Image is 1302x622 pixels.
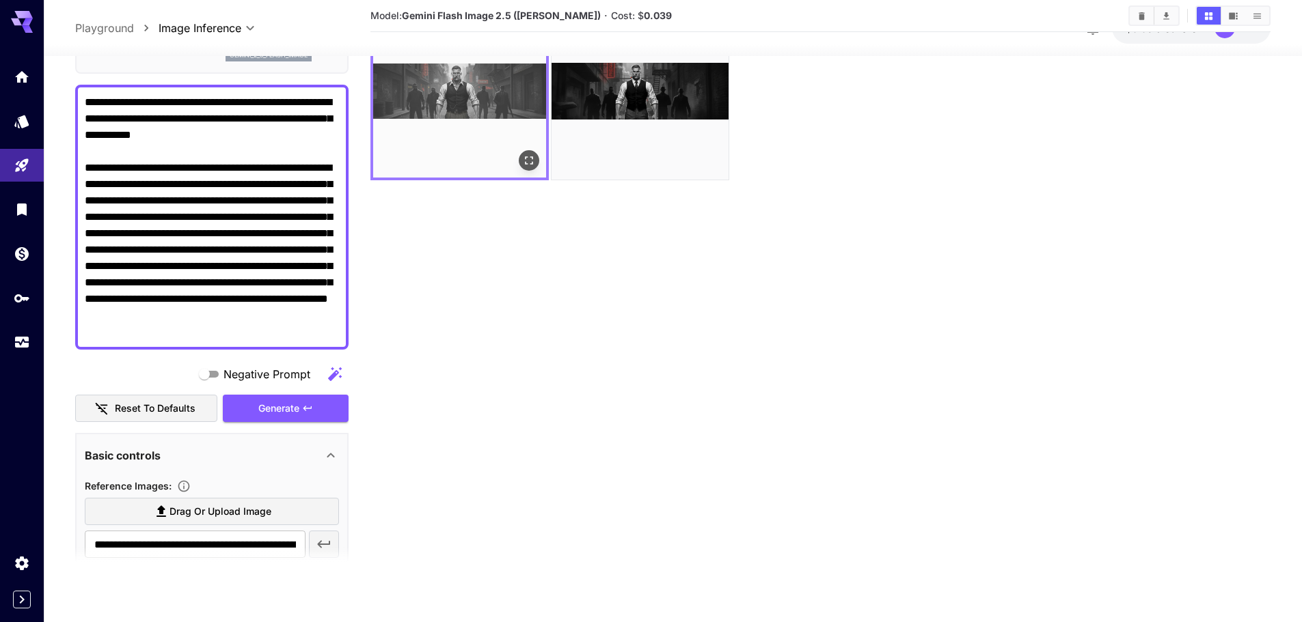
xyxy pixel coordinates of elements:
[14,334,30,351] div: Usage
[14,289,30,307] div: API Keys
[75,20,134,36] a: Playground
[1197,7,1221,25] button: Show media in grid view
[169,503,271,520] span: Drag or upload image
[85,498,339,526] label: Drag or upload image
[1245,7,1269,25] button: Show media in list view
[1154,7,1178,25] button: Download All
[14,68,30,85] div: Home
[85,479,172,491] span: Reference Images :
[552,3,729,180] img: Z
[1126,23,1156,34] span: $0.06
[14,554,30,571] div: Settings
[14,201,30,218] div: Library
[1156,23,1204,34] span: credits left
[75,20,159,36] nav: breadcrumb
[85,447,161,463] p: Basic controls
[373,5,546,178] img: 9k=
[159,20,241,36] span: Image Inference
[14,245,30,262] div: Wallet
[1128,5,1180,26] div: Clear AllDownload All
[644,10,672,21] b: 0.039
[370,10,601,21] span: Model:
[172,479,196,493] button: Upload a reference image to guide the result. This is needed for Image-to-Image or Inpainting. Su...
[1195,5,1271,26] div: Show media in grid viewShow media in video viewShow media in list view
[258,399,299,416] span: Generate
[1221,7,1245,25] button: Show media in video view
[14,157,30,174] div: Playground
[604,8,608,24] p: ·
[85,438,339,471] div: Basic controls
[611,10,672,21] span: Cost: $
[402,10,601,21] b: Gemini Flash Image 2.5 ([PERSON_NAME])
[13,591,31,608] button: Expand sidebar
[223,394,349,422] button: Generate
[14,113,30,130] div: Models
[1130,7,1154,25] button: Clear All
[223,366,310,382] span: Negative Prompt
[75,394,217,422] button: Reset to defaults
[519,150,539,171] div: Open in fullscreen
